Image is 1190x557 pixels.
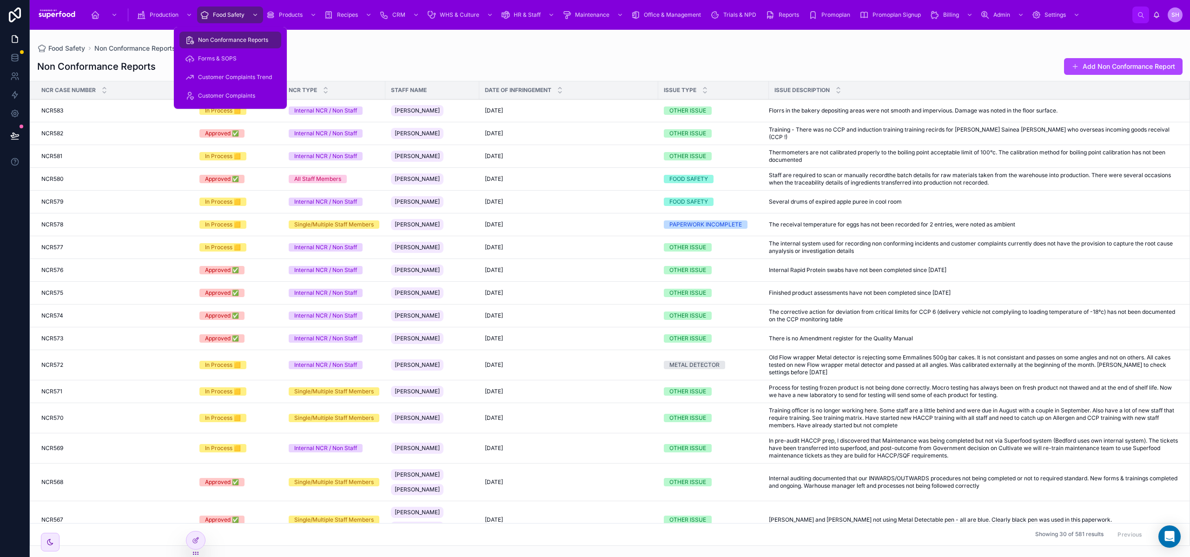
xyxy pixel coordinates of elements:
div: FOOD SAFETY [669,175,708,183]
div: Single/Multiple Staff Members [294,516,374,524]
a: Customer Complaints Trend [179,69,281,86]
a: Trials & NPD [707,7,763,23]
a: [PERSON_NAME] [391,411,474,425]
span: [DATE] [485,198,503,206]
a: In Process 🟨 [199,220,278,229]
div: OTHER ISSUE [669,152,706,160]
span: [DATE] [485,444,503,452]
span: [DATE] [485,478,503,486]
div: PAPERWORK INCOMPLETE [669,220,742,229]
a: Florrs in the bakery depositing areas were not smooth and impervious. Damage was noted in the flo... [769,107,1178,114]
a: Approved ✅ [199,129,278,138]
a: NCR582 [41,130,188,137]
div: Single/Multiple Staff Members [294,220,374,229]
a: [PERSON_NAME] [391,194,474,209]
span: There is no Amendment register for the Quality Manual [769,335,913,342]
a: Add Non Conformance Report [1064,58,1183,75]
a: Customer Complaints [179,87,281,104]
a: [PERSON_NAME] [391,308,474,323]
a: [DATE] [485,444,653,452]
a: HR & Staff [498,7,559,23]
span: [PERSON_NAME] [395,244,440,251]
span: [PERSON_NAME] [395,198,440,206]
span: Settings [1045,11,1066,19]
a: There is no Amendment register for the Quality Manual [769,335,1178,342]
a: Internal NCR / Non Staff [289,444,380,452]
a: [PERSON_NAME] [391,149,474,164]
span: [DATE] [485,107,503,114]
span: Maintenance [575,11,609,19]
a: Training officer is no longer working here. Some staff are a little behind and were due in August... [769,407,1178,429]
div: Approved ✅ [205,516,239,524]
span: NCR579 [41,198,63,206]
a: In Process 🟨 [199,152,278,160]
span: [PERSON_NAME] [395,414,440,422]
div: OTHER ISSUE [669,266,706,274]
a: Internal NCR / Non Staff [289,289,380,297]
div: Single/Multiple Staff Members [294,478,374,486]
span: Several drums of expired apple puree in cool room [769,198,902,206]
a: Several drums of expired apple puree in cool room [769,198,1178,206]
span: Food Safety [213,11,245,19]
div: Internal NCR / Non Staff [294,361,357,369]
a: [PERSON_NAME] [391,331,474,346]
a: NCR581 [41,153,188,160]
a: NCR568 [41,478,188,486]
a: Training - There was no CCP and induction training training recirds for [PERSON_NAME] Sainea [PER... [769,126,1178,141]
div: Single/Multiple Staff Members [294,414,374,422]
a: Approved ✅ [199,312,278,320]
span: NCR578 [41,221,63,228]
span: Forms & SOPS [198,55,237,62]
span: [PERSON_NAME] [395,107,440,114]
span: [DATE] [485,244,503,251]
a: Internal NCR / Non Staff [289,152,380,160]
a: The corrective action for deviation from critical limits for CCP 6 (delivery vehicle not complyii... [769,308,1178,323]
span: NCR572 [41,361,63,369]
span: Customer Complaints [198,92,255,99]
span: [PERSON_NAME] and [PERSON_NAME] not using Metal Detectable pen - all are blue. Clearly black pen ... [769,516,1112,524]
a: Old Flow wrapper Metal detector is rejecting some Emmalines 500g bar cakes. It is not consistant ... [769,354,1178,376]
span: Internal Rapid Protein swabs have not been completed since [DATE] [769,266,946,274]
span: [PERSON_NAME] [395,486,440,493]
a: [PERSON_NAME] [391,217,474,232]
div: Internal NCR / Non Staff [294,129,357,138]
a: [PERSON_NAME] [391,126,474,141]
span: [PERSON_NAME] [395,509,440,516]
a: NCR577 [41,244,188,251]
span: NCR581 [41,153,62,160]
a: Forms & SOPS [179,50,281,67]
span: NCR575 [41,289,63,297]
a: Single/Multiple Staff Members [289,478,380,486]
span: Date of Infringement [485,86,551,94]
div: FOOD SAFETY [669,198,708,206]
a: [DATE] [485,335,653,342]
a: Production [134,7,197,23]
span: [PERSON_NAME] [395,175,440,183]
div: Approved ✅ [205,266,239,274]
a: Internal NCR / Non Staff [289,361,380,369]
div: Internal NCR / Non Staff [294,266,357,274]
a: FOOD SAFETY [664,198,763,206]
a: METAL DETECTOR [664,361,763,369]
span: NCR582 [41,130,63,137]
a: PAPERWORK INCOMPLETE [664,220,763,229]
div: Internal NCR / Non Staff [294,289,357,297]
a: Process for testing frozen product is not being done correctly. Mocro testing has always been on ... [769,384,1178,399]
span: [DATE] [485,516,503,524]
span: [PERSON_NAME] [395,335,440,342]
a: Approved ✅ [199,266,278,274]
a: Products [263,7,321,23]
a: OTHER ISSUE [664,152,763,160]
a: Non Conformance Reports [94,44,176,53]
span: NCR568 [41,478,63,486]
a: Internal NCR / Non Staff [289,312,380,320]
a: NCR579 [41,198,188,206]
span: [DATE] [485,335,503,342]
a: NCR570 [41,414,188,422]
div: In Process 🟨 [205,444,241,452]
span: Trials & NPD [723,11,756,19]
a: Internal NCR / Non Staff [289,243,380,252]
